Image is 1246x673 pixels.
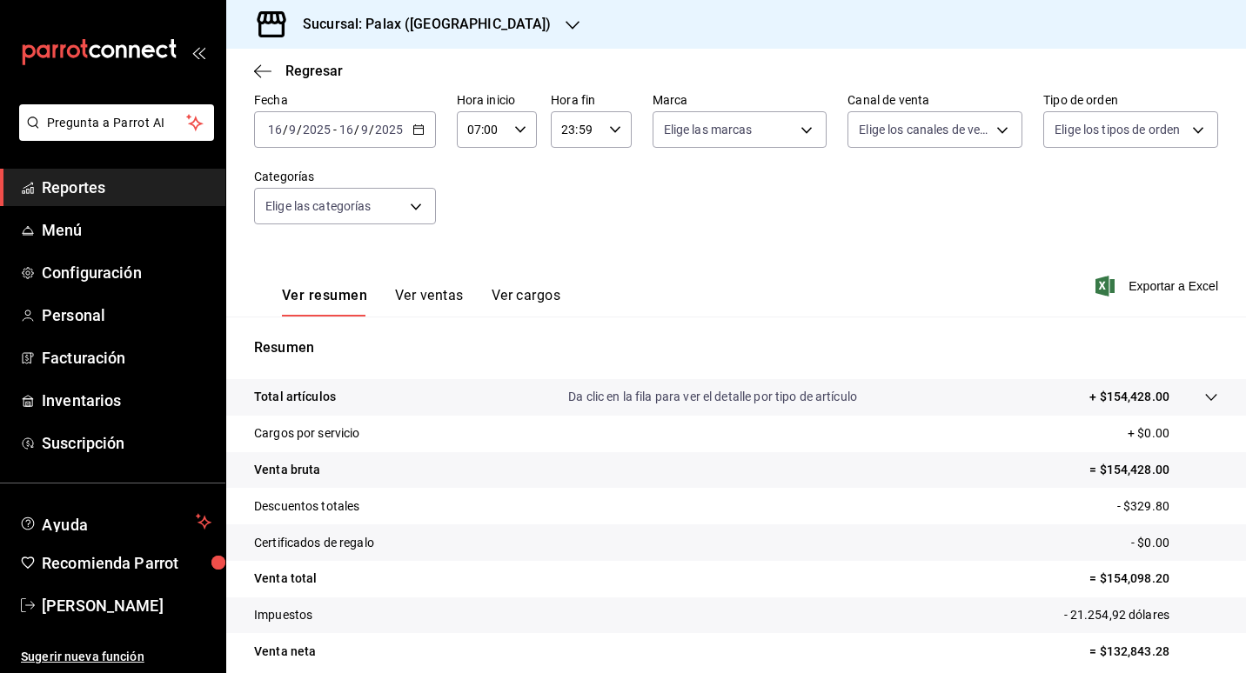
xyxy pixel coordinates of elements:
[254,534,374,552] p: Certificados de regalo
[285,63,343,79] span: Regresar
[369,123,374,137] span: /
[19,104,214,141] button: Pregunta a Parrot AI
[42,554,178,572] font: Recomienda Parrot
[302,123,332,137] input: ----
[568,388,857,406] p: Da clic en la fila para ver el detalle por tipo de artículo
[265,197,372,215] span: Elige las categorías
[42,263,142,282] font: Configuración
[42,391,121,410] font: Inventarios
[1131,534,1218,552] p: - $0.00
[191,45,205,59] button: open_drawer_menu
[282,287,560,317] div: Pestañas de navegación
[42,349,125,367] font: Facturación
[374,123,404,137] input: ----
[1128,424,1218,443] p: + $0.00
[1064,606,1219,624] p: - 21.254,92 dólares
[254,94,436,106] label: Fecha
[42,221,83,239] font: Menú
[1117,497,1218,516] p: - $329.80
[42,306,105,324] font: Personal
[42,511,189,532] span: Ayuda
[282,287,367,304] font: Ver resumen
[254,606,312,624] p: Impuestos
[551,94,631,106] label: Hora fin
[354,123,359,137] span: /
[664,121,753,138] span: Elige las marcas
[1129,279,1218,293] font: Exportar a Excel
[395,287,464,317] button: Ver ventas
[21,650,144,663] font: Sugerir nueva función
[47,114,187,132] span: Pregunta a Parrot AI
[653,94,827,106] label: Marca
[1089,570,1218,588] p: = $154,098.20
[254,424,360,443] p: Cargos por servicio
[1089,461,1218,479] p: = $154,428.00
[254,388,336,406] p: Total artículos
[254,497,359,516] p: Descuentos totales
[847,94,1022,106] label: Canal de venta
[360,123,369,137] input: --
[283,123,288,137] span: /
[254,643,316,661] p: Venta neta
[289,14,552,35] h3: Sucursal: Palax ([GEOGRAPHIC_DATA])
[288,123,297,137] input: --
[12,126,214,144] a: Pregunta a Parrot AI
[1089,388,1169,406] p: + $154,428.00
[1055,121,1180,138] span: Elige los tipos de orden
[254,570,317,588] p: Venta total
[297,123,302,137] span: /
[457,94,537,106] label: Hora inicio
[254,170,436,183] label: Categorías
[42,596,164,615] font: [PERSON_NAME]
[859,121,990,138] span: Elige los canales de venta
[254,337,1218,358] p: Resumen
[254,63,343,79] button: Regresar
[254,461,320,479] p: Venta bruta
[333,123,337,137] span: -
[1099,276,1218,297] button: Exportar a Excel
[267,123,283,137] input: --
[1043,94,1218,106] label: Tipo de orden
[338,123,354,137] input: --
[42,178,105,197] font: Reportes
[42,434,124,452] font: Suscripción
[1089,643,1218,661] p: = $132,843.28
[492,287,561,317] button: Ver cargos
